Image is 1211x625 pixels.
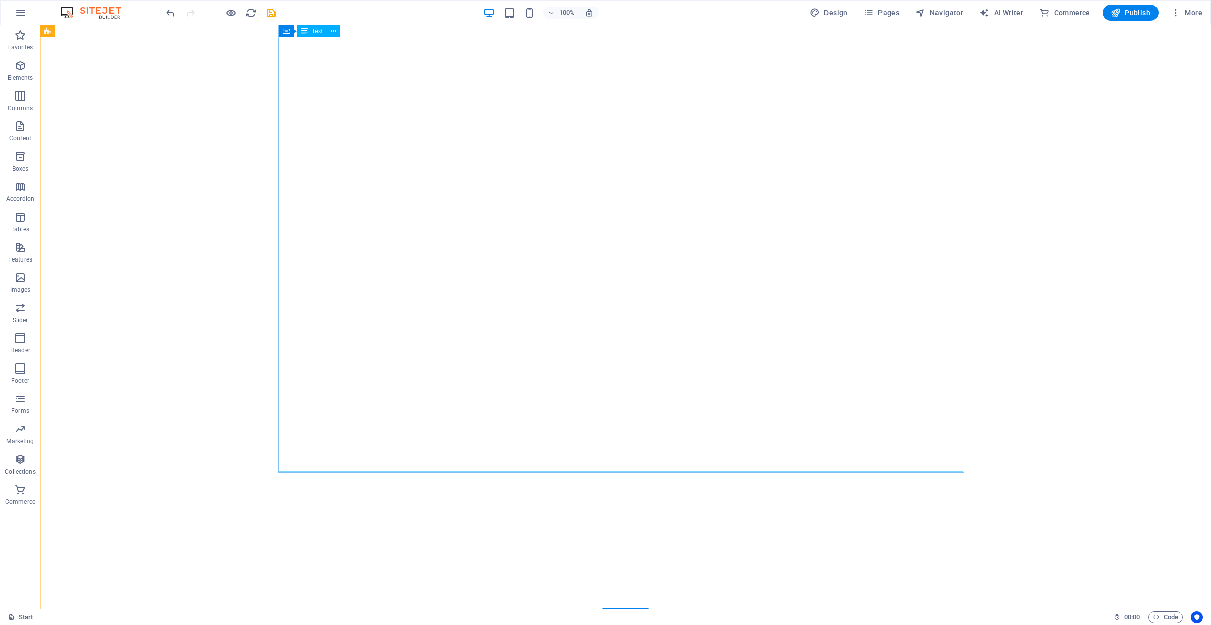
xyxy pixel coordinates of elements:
button: AI Writer [975,5,1027,21]
div: Design (Ctrl+Alt+Y) [806,5,852,21]
p: Content [9,134,31,142]
img: Editor Logo [58,7,134,19]
i: Undo: Change text (Ctrl+Z) [164,7,176,19]
button: Code [1148,611,1183,623]
p: Commerce [5,498,35,506]
button: reload [245,7,257,19]
p: Collections [5,467,35,476]
p: Header [10,346,30,354]
span: 00 00 [1124,611,1140,623]
button: 100% [543,7,579,19]
span: : [1131,613,1133,621]
span: AI Writer [979,8,1023,18]
p: Favorites [7,43,33,51]
a: Click to cancel selection. Double-click to open Pages [8,611,33,623]
button: Design [806,5,852,21]
button: Publish [1103,5,1159,21]
span: Commerce [1039,8,1090,18]
p: Elements [8,74,33,82]
span: Code [1153,611,1178,623]
p: Features [8,255,32,264]
p: Marketing [6,437,34,445]
p: Boxes [12,165,29,173]
span: Text [312,28,323,34]
p: Forms [11,407,29,415]
span: Navigator [915,8,963,18]
button: Commerce [1035,5,1094,21]
i: Save (Ctrl+S) [265,7,277,19]
p: Footer [11,377,29,385]
div: + Add section [598,608,654,625]
p: Accordion [6,195,34,203]
button: save [265,7,277,19]
button: Pages [860,5,903,21]
p: Tables [11,225,29,233]
span: Design [810,8,848,18]
button: More [1167,5,1206,21]
p: Images [10,286,31,294]
p: Columns [8,104,33,112]
span: More [1171,8,1202,18]
i: On resize automatically adjust zoom level to fit chosen device. [585,8,594,17]
h6: Session time [1114,611,1140,623]
h6: 100% [559,7,575,19]
p: Slider [13,316,28,324]
i: Reload page [245,7,257,19]
button: Usercentrics [1191,611,1203,623]
span: Pages [864,8,899,18]
button: undo [164,7,176,19]
span: Publish [1111,8,1150,18]
button: Navigator [911,5,967,21]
